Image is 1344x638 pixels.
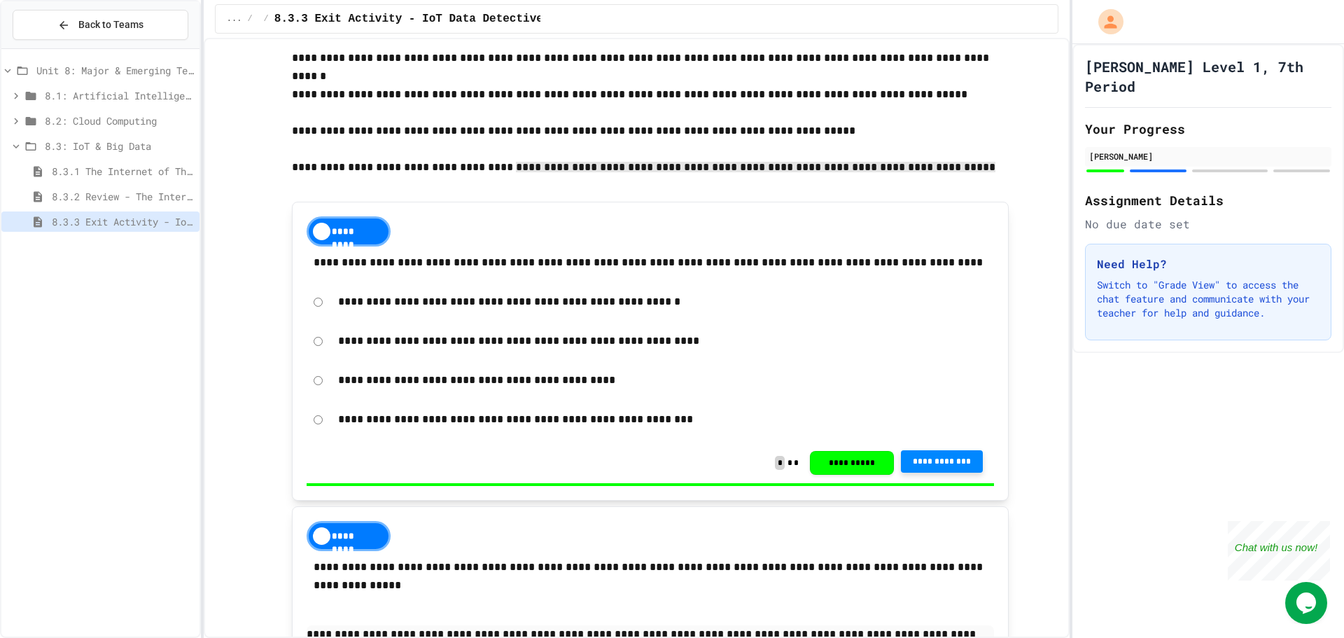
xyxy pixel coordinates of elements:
[1097,256,1319,272] h3: Need Help?
[1228,521,1330,581] iframe: chat widget
[1285,582,1330,624] iframe: chat widget
[45,113,194,128] span: 8.2: Cloud Computing
[1089,150,1327,162] div: [PERSON_NAME]
[1085,119,1331,139] h2: Your Progress
[227,13,242,25] span: ...
[78,18,143,32] span: Back to Teams
[45,88,194,103] span: 8.1: Artificial Intelligence Basics
[274,11,610,27] span: 8.3.3 Exit Activity - IoT Data Detective Challenge
[1085,190,1331,210] h2: Assignment Details
[1097,278,1319,320] p: Switch to "Grade View" to access the chat feature and communicate with your teacher for help and ...
[52,189,194,204] span: 8.3.2 Review - The Internet of Things and Big Data
[52,164,194,179] span: 8.3.1 The Internet of Things and Big Data: Our Connected Digital World
[45,139,194,153] span: 8.3: IoT & Big Data
[36,63,194,78] span: Unit 8: Major & Emerging Technologies
[264,13,269,25] span: /
[1084,6,1127,38] div: My Account
[247,13,252,25] span: /
[1085,216,1331,233] div: No due date set
[13,10,188,40] button: Back to Teams
[1085,57,1331,96] h1: [PERSON_NAME] Level 1, 7th Period
[52,214,194,229] span: 8.3.3 Exit Activity - IoT Data Detective Challenge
